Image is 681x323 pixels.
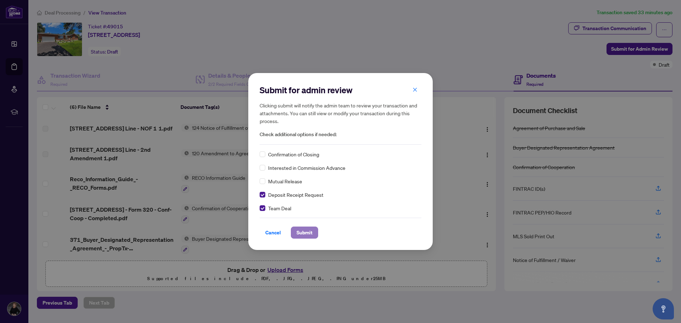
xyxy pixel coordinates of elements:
[260,130,421,139] span: Check additional options if needed:
[260,227,287,239] button: Cancel
[291,227,318,239] button: Submit
[268,177,302,185] span: Mutual Release
[268,204,291,212] span: Team Deal
[297,227,312,238] span: Submit
[260,101,421,125] h5: Clicking submit will notify the admin team to review your transaction and attachments. You can st...
[268,164,345,172] span: Interested in Commission Advance
[268,191,323,199] span: Deposit Receipt Request
[260,84,421,96] h2: Submit for admin review
[265,227,281,238] span: Cancel
[413,87,417,92] span: close
[268,150,319,158] span: Confirmation of Closing
[653,298,674,319] button: Open asap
